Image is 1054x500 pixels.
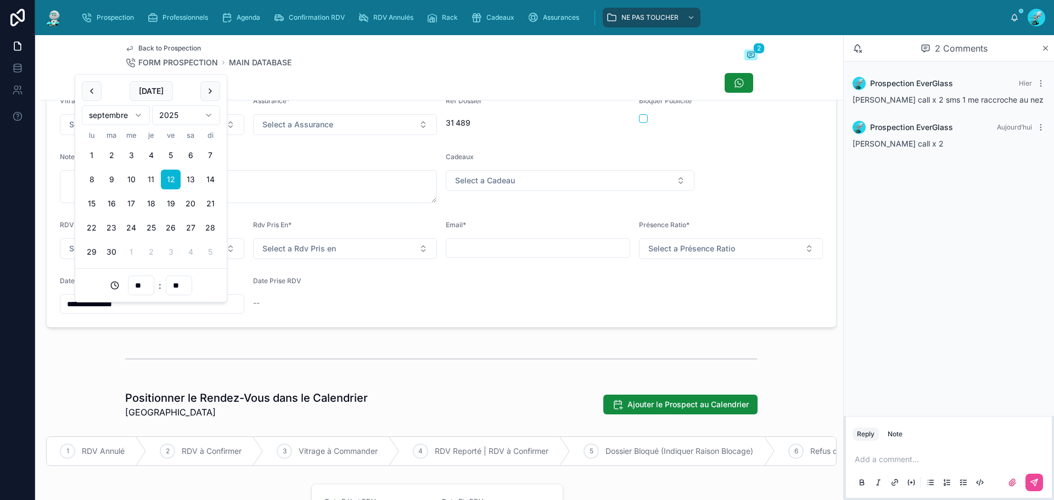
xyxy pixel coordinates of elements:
button: vendredi 5 septembre 2025 [161,145,181,165]
span: Agenda [237,13,260,22]
span: FORM PROSPECTION [138,57,218,68]
button: vendredi 12 septembre 2025, selected [161,170,181,189]
div: scrollable content [72,5,1010,30]
span: Select a Assurance [262,119,333,130]
span: Ref Dossier [446,97,482,105]
button: samedi 27 septembre 2025 [181,218,200,238]
button: vendredi 19 septembre 2025 [161,194,181,214]
button: dimanche 21 septembre 2025 [200,194,220,214]
span: [PERSON_NAME] call x 2 sms 1 me raccroche au nez [853,95,1044,104]
button: lundi 22 septembre 2025 [82,218,102,238]
span: 2 [753,43,765,54]
button: lundi 1 septembre 2025 [82,145,102,165]
span: NE PAS TOUCHER [621,13,679,22]
button: mercredi 10 septembre 2025 [121,170,141,189]
span: Aujourd’hui [997,123,1032,131]
button: jeudi 4 septembre 2025 [141,145,161,165]
a: Cadeaux [468,8,522,27]
span: Notes Rendez Vous [60,153,120,161]
button: vendredi 26 septembre 2025 [161,218,181,238]
span: Prospection EverGlass [870,78,953,89]
button: vendredi 3 octobre 2025 [161,242,181,262]
a: Professionnels [144,8,216,27]
button: Today, jeudi 11 septembre 2025 [141,170,161,189]
a: MAIN DATABASE [229,57,291,68]
span: Confirmation RDV [289,13,345,22]
span: Bloquer Publicité [639,97,692,105]
button: mardi 16 septembre 2025 [102,194,121,214]
a: Confirmation RDV [270,8,352,27]
span: [PERSON_NAME] call x 2 [853,139,944,148]
span: Prospection EverGlass [870,122,953,133]
a: FORM PROSPECTION [125,57,218,68]
button: mercredi 24 septembre 2025 [121,218,141,238]
button: Reply [853,428,879,441]
button: lundi 29 septembre 2025 [82,242,102,262]
button: mardi 23 septembre 2025 [102,218,121,238]
button: 2 [744,49,758,63]
span: Refus de PEC [810,446,859,457]
a: Agenda [218,8,268,27]
img: App logo [44,9,64,26]
span: Back to Prospection [138,44,201,53]
span: Select a RDV pris par [69,243,148,254]
button: dimanche 5 octobre 2025 [200,242,220,262]
th: mardi [102,130,121,141]
span: 2 Comments [935,42,988,55]
div: : [82,276,220,295]
span: -- [253,297,260,308]
a: NE PAS TOUCHER [603,8,700,27]
button: [DATE] [130,81,173,101]
div: Note [888,430,902,439]
button: mercredi 17 septembre 2025 [121,194,141,214]
span: Select a Rdv Pris en [262,243,336,254]
button: samedi 6 septembre 2025 [181,145,200,165]
span: Dossier Bloqué (Indiquer Raison Blocage) [606,446,753,457]
a: Rack [423,8,466,27]
button: dimanche 28 septembre 2025 [200,218,220,238]
span: Email* [446,221,466,229]
h1: Positionner le Rendez-Vous dans le Calendrier [125,390,368,406]
span: RDV Annulé [82,446,125,457]
span: Select a Présence Ratio [648,243,735,254]
a: Assurances [524,8,587,27]
span: Cadeaux [446,153,474,161]
button: mardi 9 septembre 2025 [102,170,121,189]
span: RDV Reporté | RDV à Confirmer [435,446,548,457]
button: Select Button [639,238,823,259]
span: Vitrage à Remplacer* [60,97,127,105]
span: RDV à Confirmer [182,446,242,457]
button: dimanche 7 septembre 2025 [200,145,220,165]
button: mardi 30 septembre 2025 [102,242,121,262]
a: Back to Prospection [125,44,201,53]
button: Note [883,428,907,441]
button: dimanche 14 septembre 2025 [200,170,220,189]
span: Assurances [543,13,579,22]
button: mercredi 1 octobre 2025 [121,242,141,262]
span: [GEOGRAPHIC_DATA] [125,406,368,419]
span: Cadeaux [486,13,514,22]
span: Prospection [97,13,134,22]
span: Assurance* [253,97,290,105]
span: 31 489 [446,117,630,128]
span: Vitrage à Commander [299,446,378,457]
th: lundi [82,130,102,141]
span: RDV Pris Par* [60,221,104,229]
span: 1 [66,447,69,456]
button: jeudi 2 octobre 2025 [141,242,161,262]
span: 3 [283,447,287,456]
button: Select Button [60,238,244,259]
span: Rdv Pris En* [253,221,291,229]
span: 6 [794,447,798,456]
span: Professionnels [162,13,208,22]
button: jeudi 18 septembre 2025 [141,194,161,214]
th: jeudi [141,130,161,141]
span: 5 [590,447,593,456]
span: Date [PERSON_NAME] [60,277,131,285]
a: RDV Annulés [355,8,421,27]
span: Rack [442,13,458,22]
button: jeudi 25 septembre 2025 [141,218,161,238]
button: Select Button [446,170,694,191]
button: Select Button [60,114,244,135]
span: Hier [1019,79,1032,87]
